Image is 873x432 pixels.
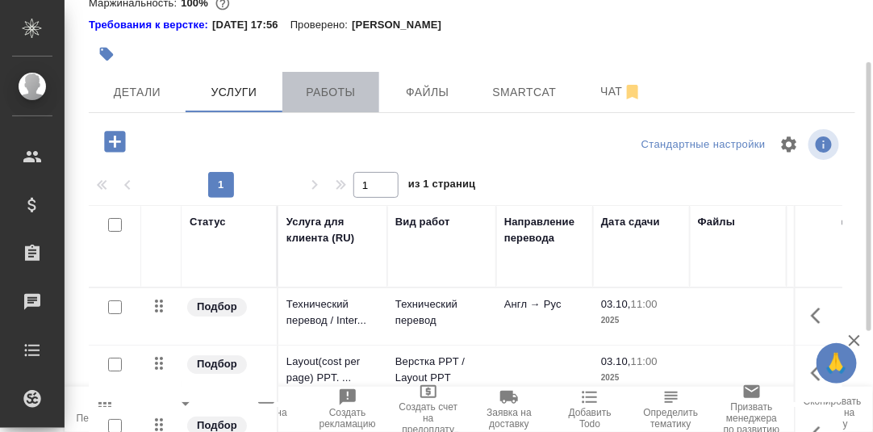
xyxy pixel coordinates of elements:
[623,82,642,102] svg: Отписаться
[317,407,378,430] span: Создать рекламацию
[212,17,290,33] p: [DATE] 17:56
[478,407,540,430] span: Заявка на доставку
[395,354,488,386] p: Верстка PPT / Layout PPT
[286,214,379,246] div: Услуга для клиента (RU)
[98,82,176,103] span: Детали
[601,298,631,310] p: 03.10,
[601,355,631,367] p: 03.10,
[630,387,711,432] button: Определить тематику
[190,214,226,230] div: Статус
[352,17,453,33] p: [PERSON_NAME]
[631,355,658,367] p: 11:00
[286,296,379,329] p: Технический перевод / Inter...
[469,387,549,432] button: Заявка на доставку
[808,129,842,160] span: Посмотреть информацию
[504,296,585,312] p: Англ → Рус
[389,82,466,103] span: Файлы
[290,17,353,33] p: Проверено:
[823,346,850,380] span: 🙏
[631,298,658,310] p: 11:00
[559,407,620,430] span: Добавить Todo
[712,387,792,432] button: Призвать менеджера по развитию
[77,413,134,424] span: Пересчитать
[395,214,450,230] div: Вид работ
[698,214,735,230] div: Файлы
[197,356,237,372] p: Подбор
[89,17,212,33] a: Требования к верстке:
[286,354,379,386] p: Layout(cost per page) PPT. ...
[195,82,273,103] span: Услуги
[197,299,237,315] p: Подбор
[583,82,660,102] span: Чат
[388,387,469,432] button: Создать счет на предоплату
[408,174,476,198] span: из 1 страниц
[801,296,840,335] button: Показать кнопки
[89,36,124,72] button: Добавить тэг
[89,17,212,33] div: Нажми, чтобы открыть папку с инструкцией
[504,214,585,246] div: Направление перевода
[395,296,488,329] p: Технический перевод
[601,214,660,230] div: Дата сдачи
[801,354,840,392] button: Показать кнопки
[640,407,701,430] span: Определить тематику
[292,82,370,103] span: Работы
[637,132,770,157] div: split button
[792,387,873,432] button: Скопировать ссылку на оценку заказа
[307,387,388,432] button: Создать рекламацию
[93,125,137,158] button: Добавить услугу
[486,82,563,103] span: Smartcat
[601,370,682,386] p: 2025
[601,312,682,329] p: 2025
[817,343,857,384] button: 🙏
[549,387,630,432] button: Добавить Todo
[770,125,808,164] span: Настроить таблицу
